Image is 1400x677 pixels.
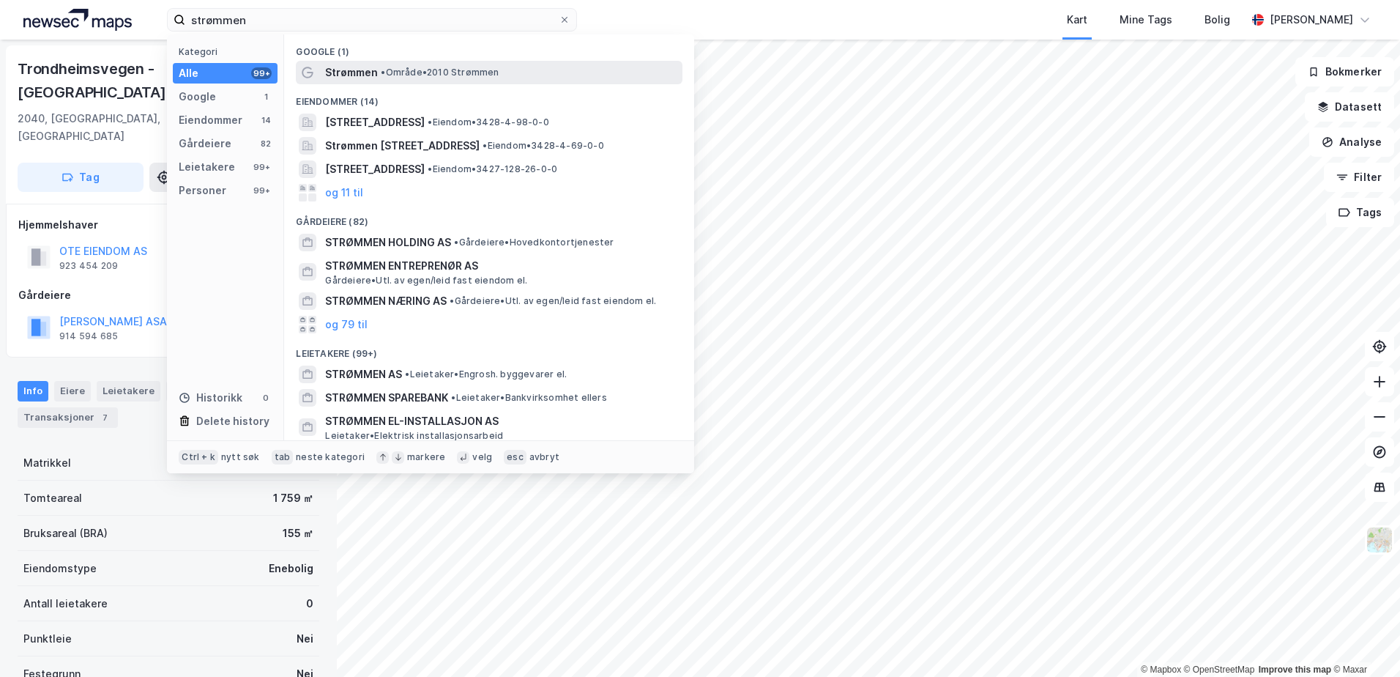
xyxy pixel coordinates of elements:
input: Søk på adresse, matrikkel, gårdeiere, leietakere eller personer [185,9,559,31]
div: Datasett [166,381,221,402]
div: Eiendommer [179,111,242,129]
span: Eiendom • 3427-128-26-0-0 [428,163,557,175]
span: STRØMMEN AS [325,366,402,383]
div: 0 [306,595,313,613]
div: 99+ [251,67,272,79]
a: Improve this map [1259,665,1331,675]
div: 82 [260,138,272,149]
div: Alle [179,64,198,82]
span: Eiendom • 3428-4-69-0-0 [483,140,603,152]
div: velg [472,451,492,463]
button: Filter [1324,163,1394,192]
button: og 79 til [325,316,368,333]
span: • [405,369,409,380]
div: Kontrollprogram for chat [1327,607,1400,677]
div: Delete history [196,413,269,430]
div: 155 ㎡ [283,525,313,542]
div: Historikk [179,389,242,407]
div: Google (1) [284,34,694,61]
div: [PERSON_NAME] [1270,11,1353,29]
span: Leietaker • Elektrisk installasjonsarbeid [325,430,503,442]
div: Tomteareal [23,489,82,507]
span: • [451,392,455,403]
div: esc [504,450,526,465]
div: Mine Tags [1120,11,1172,29]
div: Trondheimsvegen - [GEOGRAPHIC_DATA] 82 [18,57,296,104]
img: logo.a4113a55bc3d86da70a041830d287a7e.svg [23,9,132,31]
span: • [428,163,432,174]
button: Tag [18,163,144,192]
div: 99+ [251,185,272,196]
span: STRØMMEN SPAREBANK [325,389,448,407]
span: Eiendom • 3428-4-98-0-0 [428,116,548,128]
span: [STREET_ADDRESS] [325,160,425,178]
div: Gårdeiere [179,135,231,152]
button: Analyse [1309,127,1394,157]
span: STRØMMEN HOLDING AS [325,234,451,251]
div: 1 [260,91,272,103]
div: Matrikkel [23,454,71,472]
div: Info [18,381,48,402]
span: Strømmen [STREET_ADDRESS] [325,137,480,155]
div: Gårdeiere [18,286,319,304]
div: Ctrl + k [179,450,218,465]
div: Eiendomstype [23,560,97,577]
div: nytt søk [221,451,260,463]
div: 914 594 685 [59,330,118,342]
span: • [483,140,487,151]
div: neste kategori [296,451,365,463]
span: Leietaker • Engrosh. byggevarer el. [405,369,567,380]
a: OpenStreetMap [1184,665,1255,675]
span: • [454,237,458,248]
button: Datasett [1305,92,1394,122]
span: STRØMMEN EL-INSTALLASJON AS [325,413,677,430]
span: Gårdeiere • Hovedkontortjenester [454,237,614,248]
span: Gårdeiere • Utl. av egen/leid fast eiendom el. [450,295,656,307]
div: Nei [297,630,313,648]
span: [STREET_ADDRESS] [325,114,425,131]
div: 14 [260,114,272,126]
div: Bruksareal (BRA) [23,525,108,542]
img: Z [1366,526,1393,554]
span: Strømmen [325,64,378,81]
div: Leietakere [179,158,235,176]
div: Hjemmelshaver [18,216,319,234]
span: Leietaker • Bankvirksomhet ellers [451,392,606,404]
div: 7 [97,410,112,425]
span: • [428,116,432,127]
button: Tags [1326,198,1394,227]
div: 0 [260,392,272,404]
span: Område • 2010 Strømmen [381,67,499,78]
div: 1 759 ㎡ [273,489,313,507]
div: markere [407,451,445,463]
div: Transaksjoner [18,407,118,428]
div: 923 454 209 [59,260,118,272]
button: og 11 til [325,184,363,201]
button: Bokmerker [1295,57,1394,86]
span: Gårdeiere • Utl. av egen/leid fast eiendom el. [325,275,527,286]
div: avbryt [529,451,559,463]
span: STRØMMEN NÆRING AS [325,292,447,310]
a: Mapbox [1141,665,1181,675]
span: STRØMMEN ENTREPRENØR AS [325,257,677,275]
div: Google [179,88,216,106]
div: Kart [1067,11,1087,29]
div: Bolig [1204,11,1230,29]
div: Kategori [179,46,278,57]
div: Leietakere [97,381,160,402]
iframe: Chat Widget [1327,607,1400,677]
div: Enebolig [269,560,313,577]
div: Eiendommer (14) [284,84,694,111]
span: • [381,67,385,78]
div: Antall leietakere [23,595,108,613]
div: Personer [179,182,226,199]
span: • [450,295,454,306]
div: tab [272,450,294,465]
div: Eiere [54,381,91,402]
div: 2040, [GEOGRAPHIC_DATA], [GEOGRAPHIC_DATA] [18,110,239,145]
div: Punktleie [23,630,72,648]
div: Gårdeiere (82) [284,204,694,231]
div: 99+ [251,161,272,173]
div: Leietakere (99+) [284,336,694,363]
